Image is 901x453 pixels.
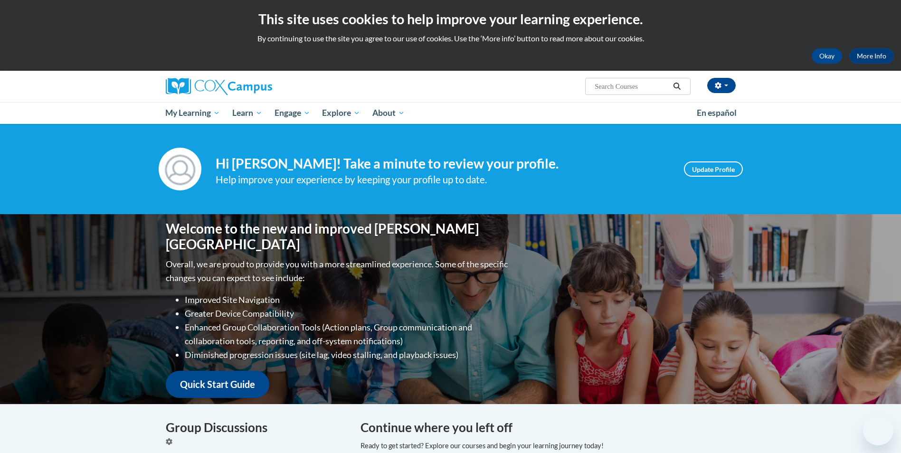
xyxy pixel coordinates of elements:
[594,81,670,92] input: Search Courses
[159,148,201,190] img: Profile Image
[697,108,737,118] span: En español
[226,102,268,124] a: Learn
[166,257,510,285] p: Overall, we are proud to provide you with a more streamlined experience. Some of the specific cha...
[322,107,360,119] span: Explore
[166,221,510,253] h1: Welcome to the new and improved [PERSON_NAME][GEOGRAPHIC_DATA]
[360,418,736,437] h4: Continue where you left off
[185,321,510,348] li: Enhanced Group Collaboration Tools (Action plans, Group communication and collaboration tools, re...
[7,9,894,28] h2: This site uses cookies to help improve your learning experience.
[185,348,510,362] li: Diminished progression issues (site lag, video stalling, and playback issues)
[863,415,893,445] iframe: Button to launch messaging window
[232,107,262,119] span: Learn
[268,102,316,124] a: Engage
[185,307,510,321] li: Greater Device Compatibility
[152,102,750,124] div: Main menu
[160,102,227,124] a: My Learning
[366,102,411,124] a: About
[166,78,346,95] a: Cox Campus
[372,107,405,119] span: About
[691,103,743,123] a: En español
[166,418,346,437] h4: Group Discussions
[707,78,736,93] button: Account Settings
[812,48,842,64] button: Okay
[7,33,894,44] p: By continuing to use the site you agree to our use of cookies. Use the ‘More info’ button to read...
[166,78,272,95] img: Cox Campus
[684,161,743,177] a: Update Profile
[849,48,894,64] a: More Info
[275,107,310,119] span: Engage
[185,293,510,307] li: Improved Site Navigation
[216,172,670,188] div: Help improve your experience by keeping your profile up to date.
[166,371,269,398] a: Quick Start Guide
[165,107,220,119] span: My Learning
[216,156,670,172] h4: Hi [PERSON_NAME]! Take a minute to review your profile.
[670,81,684,92] button: Search
[316,102,366,124] a: Explore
